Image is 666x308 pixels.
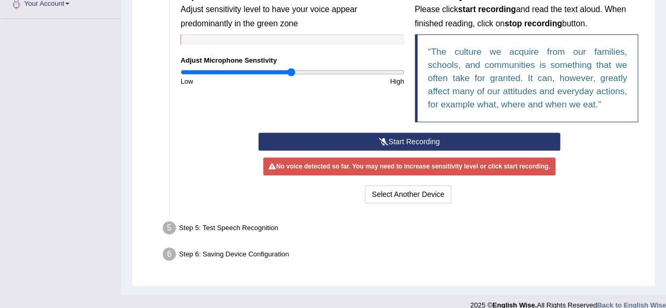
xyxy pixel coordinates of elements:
[263,157,555,175] div: No voice detected so far. You may need to increase sensitivity level or click start recording.
[504,19,562,28] b: stop recording
[428,47,628,110] q: The culture we acquire from our families, schools, and communities is something that we often tak...
[175,76,292,86] div: Low
[259,133,560,151] button: Start Recording
[415,5,626,27] small: Please click and read the text aloud. When finished reading, click on button.
[458,5,516,14] b: start recording
[292,76,409,86] div: High
[181,5,357,27] small: Adjust sensitivity level to have your voice appear predominantly in the green zone
[158,218,650,241] div: Step 5: Test Speech Recognition
[158,244,650,267] div: Step 6: Saving Device Configuration
[365,185,451,203] button: Select Another Device
[181,55,277,65] label: Adjust Microphone Senstivity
